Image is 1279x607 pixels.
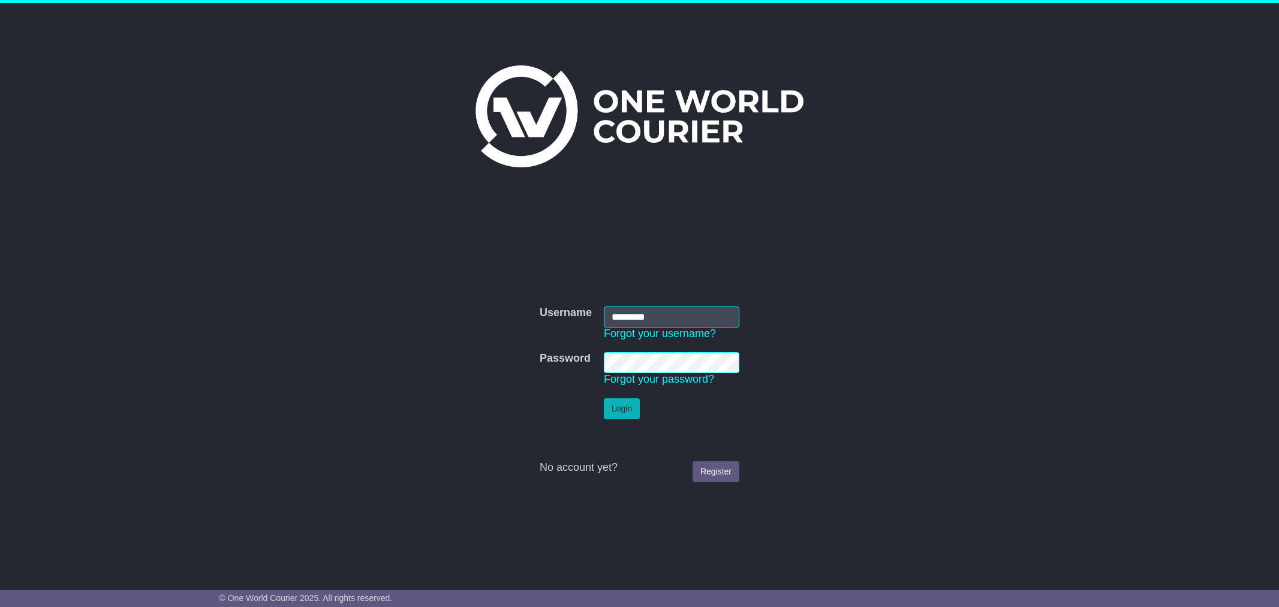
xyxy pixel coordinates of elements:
[604,373,714,385] a: Forgot your password?
[540,306,592,320] label: Username
[693,461,739,482] a: Register
[604,327,716,339] a: Forgot your username?
[219,593,393,603] span: © One World Courier 2025. All rights reserved.
[540,352,591,365] label: Password
[540,461,739,474] div: No account yet?
[604,398,640,419] button: Login
[476,65,803,167] img: One World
